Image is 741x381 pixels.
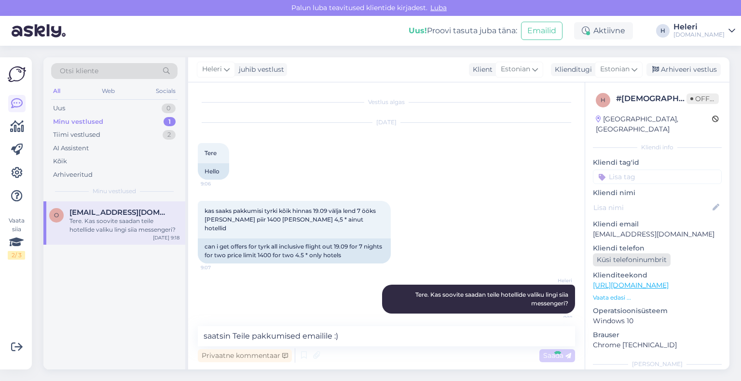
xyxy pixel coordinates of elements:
[100,85,117,97] div: Web
[593,270,722,280] p: Klienditeekond
[616,93,686,105] div: # [DEMOGRAPHIC_DATA]
[153,234,179,241] div: [DATE] 9:18
[593,281,669,289] a: [URL][DOMAIN_NAME]
[205,149,217,157] span: Tere
[536,277,572,284] span: Heleri
[53,144,89,153] div: AI Assistent
[54,211,59,219] span: o
[69,217,179,234] div: Tere. Kas soovite saadan teile hotellide valiku lingi siia messengeri?
[154,85,178,97] div: Socials
[51,85,62,97] div: All
[205,207,377,232] span: kas saaks pakkumisi tyrki kõik hinnas 19.09 välja lend 7 ööks [PERSON_NAME] piir 1400 [PERSON_NAM...
[501,64,530,75] span: Estonian
[593,158,722,168] p: Kliendi tag'id
[536,314,572,321] span: 9:18
[593,316,722,326] p: Windows 10
[469,65,493,75] div: Klient
[600,64,630,75] span: Estonian
[201,264,237,271] span: 9:07
[163,130,176,140] div: 2
[8,65,26,83] img: Askly Logo
[415,291,570,307] span: Tere. Kas soovite saadan teile hotellide valiku lingi siia messengeri?
[53,104,65,113] div: Uus
[235,65,284,75] div: juhib vestlust
[8,251,25,260] div: 2 / 3
[202,64,222,75] span: Heleri
[593,340,722,350] p: Chrome [TECHNICAL_ID]
[162,104,176,113] div: 0
[593,253,671,266] div: Küsi telefoninumbrit
[60,66,98,76] span: Otsi kliente
[69,208,170,217] span: olga_204@mail.ru
[593,293,722,302] p: Vaata edasi ...
[686,93,719,104] span: Offline
[8,216,25,260] div: Vaata siia
[409,25,517,37] div: Proovi tasuta juba täna:
[593,143,722,152] div: Kliendi info
[646,63,721,76] div: Arhiveeri vestlus
[593,170,722,184] input: Lisa tag
[593,330,722,340] p: Brauser
[198,118,575,127] div: [DATE]
[601,96,605,104] span: h
[593,202,711,213] input: Lisa nimi
[164,117,176,127] div: 1
[673,23,725,31] div: Heleri
[201,180,237,187] span: 9:06
[53,130,100,140] div: Tiimi vestlused
[93,187,136,196] span: Minu vestlused
[593,219,722,229] p: Kliendi email
[198,163,229,180] div: Hello
[198,238,391,263] div: can i get offers for tyrk all inclusive flight out 19.09 for 7 nights for two price limit 1400 fo...
[593,243,722,253] p: Kliendi telefon
[427,3,450,12] span: Luba
[198,98,575,106] div: Vestlus algas
[574,22,633,39] div: Aktiivne
[593,306,722,316] p: Operatsioonisüsteem
[593,229,722,239] p: [EMAIL_ADDRESS][DOMAIN_NAME]
[53,117,103,127] div: Minu vestlused
[521,22,563,40] button: Emailid
[593,360,722,368] div: [PERSON_NAME]
[593,188,722,198] p: Kliendi nimi
[596,114,712,134] div: [GEOGRAPHIC_DATA], [GEOGRAPHIC_DATA]
[673,31,725,39] div: [DOMAIN_NAME]
[673,23,735,39] a: Heleri[DOMAIN_NAME]
[53,170,93,180] div: Arhiveeritud
[53,157,67,166] div: Kõik
[656,24,670,38] div: H
[409,26,427,35] b: Uus!
[551,65,592,75] div: Klienditugi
